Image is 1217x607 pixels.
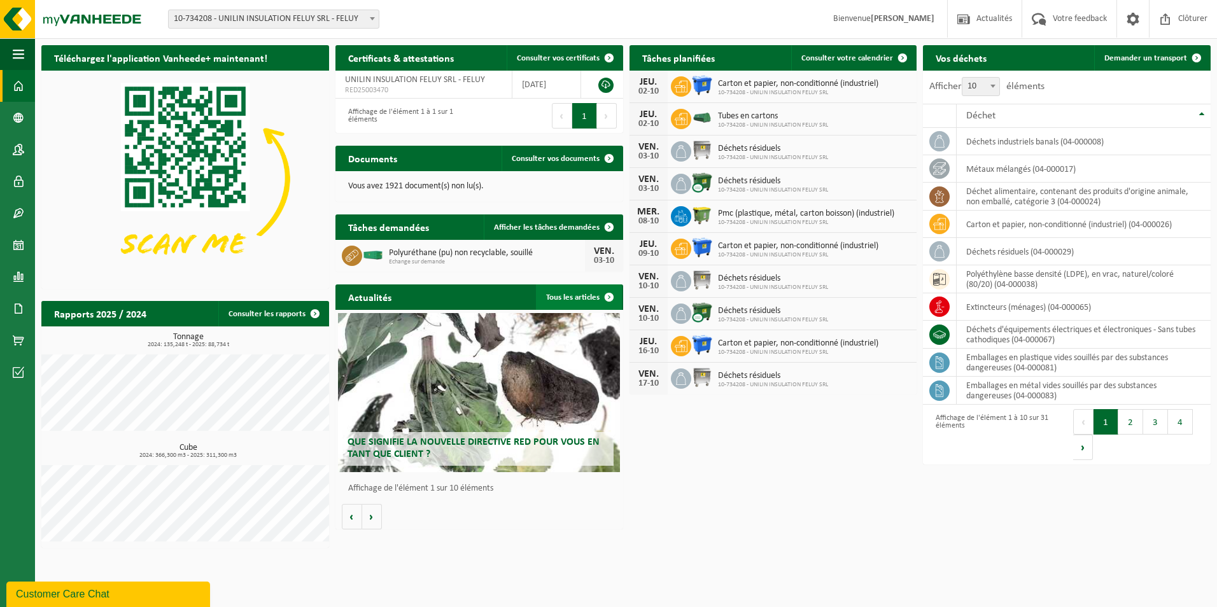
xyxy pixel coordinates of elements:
a: Consulter vos documents [502,146,622,171]
a: Que signifie la nouvelle directive RED pour vous en tant que client ? [338,313,620,472]
span: 10-734208 - UNILIN INSULATION FELUY SRL [718,349,878,356]
span: 10-734208 - UNILIN INSULATION FELUY SRL - FELUY [168,10,379,29]
div: VEN. [636,369,661,379]
span: Déchet [966,111,995,121]
span: 10-734208 - UNILIN INSULATION FELUY SRL [718,316,828,324]
a: Demander un transport [1094,45,1209,71]
span: Consulter vos documents [512,155,600,163]
span: Echange sur demande [389,258,585,266]
button: Next [597,103,617,129]
img: WB-1100-CU [691,172,713,193]
h2: Tâches planifiées [630,45,728,70]
div: VEN. [636,272,661,282]
span: Carton et papier, non-conditionné (industriel) [718,241,878,251]
span: Que signifie la nouvelle directive RED pour vous en tant que client ? [348,437,600,459]
h2: Certificats & attestations [335,45,467,70]
div: VEN. [636,304,661,314]
button: 2 [1118,409,1143,435]
span: UNILIN INSULATION FELUY SRL - FELUY [345,75,485,85]
div: JEU. [636,109,661,120]
h2: Rapports 2025 / 2024 [41,301,159,326]
span: Déchets résiduels [718,371,828,381]
td: [DATE] [512,71,580,99]
label: Afficher éléments [929,81,1045,92]
h2: Téléchargez l'application Vanheede+ maintenant! [41,45,280,70]
div: VEN. [591,246,617,256]
button: Previous [1073,409,1094,435]
img: WB-1100-CU [691,302,713,323]
span: Tubes en cartons [718,111,828,122]
div: 08-10 [636,217,661,226]
div: Affichage de l'élément 1 à 10 sur 31 éléments [929,408,1060,461]
button: 1 [1094,409,1118,435]
td: déchets industriels banals (04-000008) [957,128,1211,155]
div: Affichage de l'élément 1 à 1 sur 1 éléments [342,102,473,130]
td: extincteurs (ménages) (04-000065) [957,293,1211,321]
span: Carton et papier, non-conditionné (industriel) [718,79,878,89]
span: Afficher les tâches demandées [494,223,600,232]
img: Download de VHEPlus App [41,71,329,286]
button: Vorige [342,504,362,529]
div: VEN. [636,174,661,185]
span: 10 [962,77,1000,96]
span: 2024: 366,300 m3 - 2025: 311,300 m3 [48,452,329,459]
strong: [PERSON_NAME] [871,14,934,24]
span: 2024: 135,248 t - 2025: 88,734 t [48,342,329,348]
td: déchet alimentaire, contenant des produits d'origine animale, non emballé, catégorie 3 (04-000024) [957,183,1211,211]
img: WB-1100-HPE-BE-01 [691,74,713,96]
span: 10-734208 - UNILIN INSULATION FELUY SRL [718,186,828,194]
td: déchets d'équipements électriques et électroniques - Sans tubes cathodiques (04-000067) [957,321,1211,349]
img: WB-1100-GAL-GY-02 [691,366,713,388]
span: Polyuréthane (pu) non recyclable, souillé [389,248,585,258]
span: 10-734208 - UNILIN INSULATION FELUY SRL [718,154,828,162]
h2: Vos déchets [923,45,999,70]
img: WB-1100-HPE-BE-01 [691,237,713,258]
button: Next [1073,435,1093,460]
button: Previous [552,103,572,129]
span: 10-734208 - UNILIN INSULATION FELUY SRL [718,219,894,227]
div: JEU. [636,337,661,347]
iframe: chat widget [6,579,213,607]
p: Affichage de l'élément 1 sur 10 éléments [348,484,617,493]
span: Déchets résiduels [718,176,828,186]
div: 16-10 [636,347,661,356]
button: 4 [1168,409,1193,435]
button: Volgende [362,504,382,529]
img: WB-1100-GAL-GY-02 [691,269,713,291]
div: JEU. [636,77,661,87]
button: 3 [1143,409,1168,435]
a: Consulter vos certificats [507,45,622,71]
h2: Actualités [335,284,404,309]
span: Pmc (plastique, métal, carton boisson) (industriel) [718,209,894,219]
td: déchets résiduels (04-000029) [957,238,1211,265]
span: Consulter vos certificats [517,54,600,62]
div: 02-10 [636,87,661,96]
td: emballages en métal vides souillés par des substances dangereuses (04-000083) [957,377,1211,405]
h2: Documents [335,146,410,171]
div: MER. [636,207,661,217]
span: Déchets résiduels [718,274,828,284]
a: Tous les articles [536,284,622,310]
div: JEU. [636,239,661,249]
div: 03-10 [636,152,661,161]
div: 02-10 [636,120,661,129]
span: Consulter votre calendrier [801,54,893,62]
img: WB-1100-GAL-GY-02 [691,139,713,161]
h3: Tonnage [48,333,329,348]
a: Consulter les rapports [218,301,328,326]
h3: Cube [48,443,329,459]
button: 1 [572,103,597,129]
td: métaux mélangés (04-000017) [957,155,1211,183]
span: Déchets résiduels [718,306,828,316]
div: 09-10 [636,249,661,258]
td: carton et papier, non-conditionné (industriel) (04-000026) [957,211,1211,238]
span: Carton et papier, non-conditionné (industriel) [718,338,878,349]
span: 10-734208 - UNILIN INSULATION FELUY SRL - FELUY [169,10,379,28]
span: 10-734208 - UNILIN INSULATION FELUY SRL [718,251,878,259]
div: 10-10 [636,314,661,323]
span: 10 [962,78,999,95]
div: 17-10 [636,379,661,388]
p: Vous avez 1921 document(s) non lu(s). [348,182,610,191]
img: WB-1100-HPE-GN-50 [691,204,713,226]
